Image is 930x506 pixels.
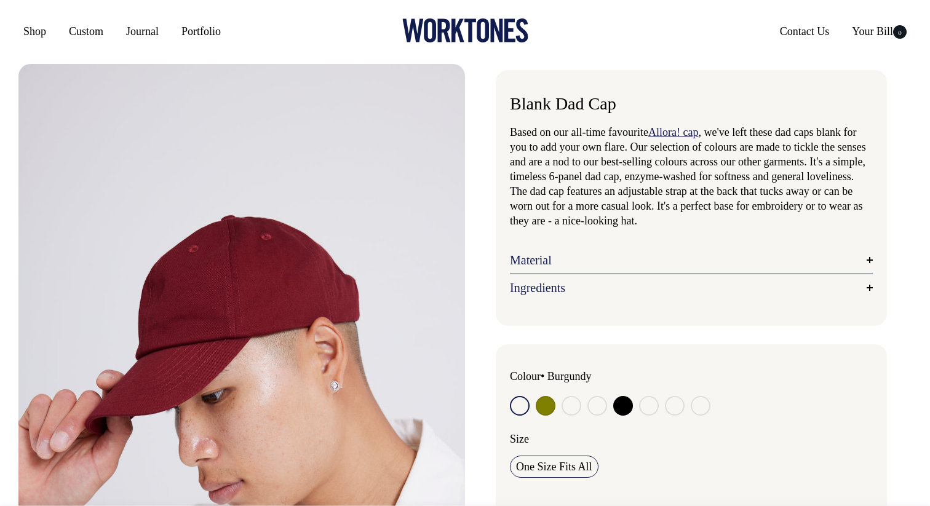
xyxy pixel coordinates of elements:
[510,456,598,478] input: One Size Fits All
[893,25,907,39] span: 0
[510,253,873,267] a: Material
[510,432,873,446] div: Size
[64,20,108,42] a: Custom
[648,126,698,138] a: Allora! cap
[516,459,592,474] span: One Size Fits All
[547,370,592,382] label: Burgundy
[775,20,835,42] a: Contact Us
[177,20,226,42] a: Portfolio
[541,370,544,382] span: •
[510,280,873,295] a: Ingredients
[510,369,655,384] div: Colour
[847,20,912,42] a: Your Bill0
[510,126,648,138] span: Based on our all-time favourite
[18,20,51,42] a: Shop
[121,20,164,42] a: Journal
[510,95,873,114] h1: Blank Dad Cap
[510,126,866,227] span: , we've left these dad caps blank for you to add your own flare. Our selection of colours are mad...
